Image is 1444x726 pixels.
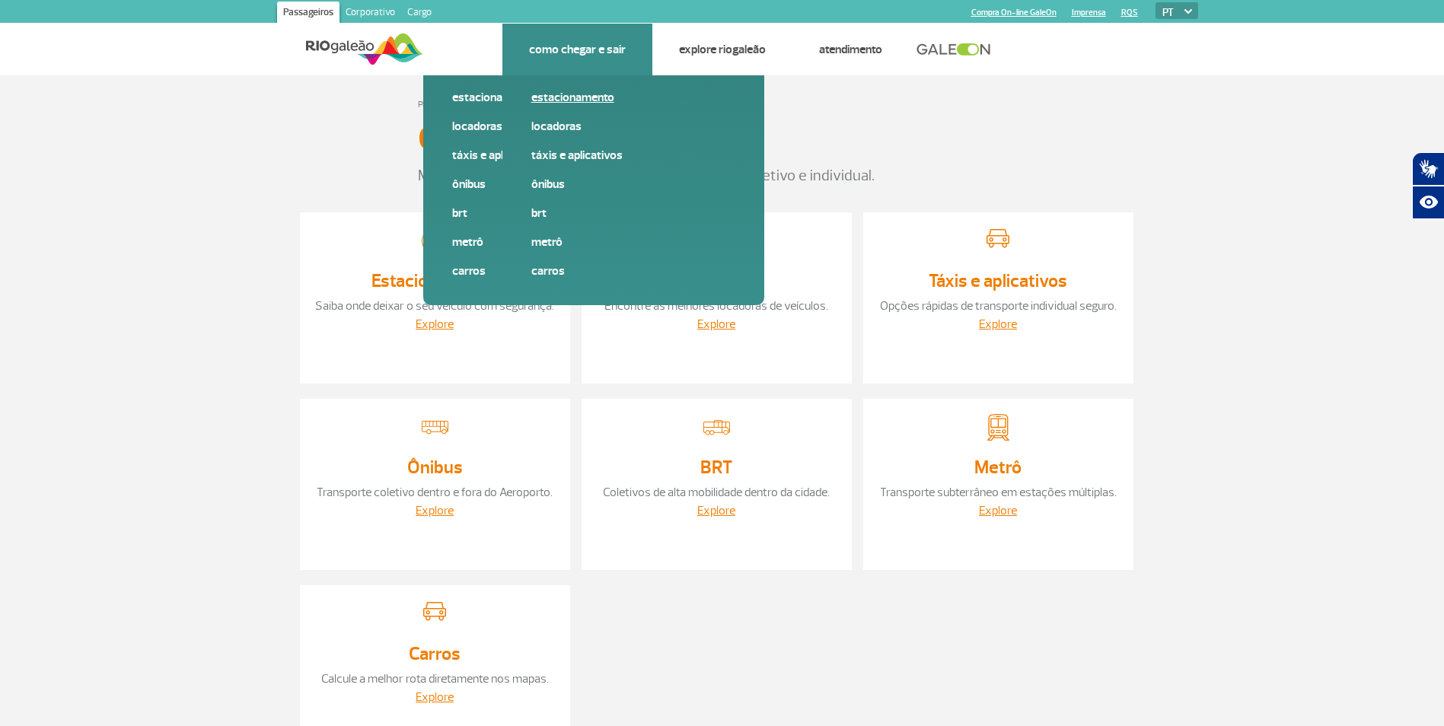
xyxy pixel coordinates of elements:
[452,234,656,250] a: Metrô
[531,263,735,279] a: Carros
[531,118,735,135] a: Locadoras
[603,485,830,500] a: Coletivos de alta mobilidade dentro da cidade.
[700,456,732,479] a: BRT
[697,503,735,518] a: Explore
[277,2,339,26] a: Passageiros
[317,485,553,500] a: Transporte coletivo dentro e fora do Aeroporto.
[416,317,454,332] a: Explore
[531,147,735,164] a: Táxis e aplicativos
[819,42,882,57] a: Atendimento
[971,8,1057,18] a: Compra On-line GaleOn
[416,503,454,518] a: Explore
[531,89,735,106] a: Estacionamento
[371,269,498,292] a: Estacionamento
[416,689,454,705] a: Explore
[452,263,656,279] a: Carros
[418,120,676,158] h3: Como chegar e sair
[974,456,1022,479] a: Metrô
[401,2,438,26] a: Cargo
[529,42,626,57] a: Como chegar e sair
[1072,8,1106,18] a: Imprensa
[418,164,1027,187] p: Mobilidade dentro e fora do Aeroporto. Transporte coletivo e individual.
[452,176,656,193] a: Ônibus
[880,298,1117,314] a: Opções rápidas de transporte individual seguro.
[407,456,463,479] a: Ônibus
[1412,186,1444,219] button: Abrir recursos assistivos.
[531,205,735,221] a: BRT
[452,205,656,221] a: BRT
[321,671,549,686] a: Calcule a melhor rota diretamente nos mapas.
[315,298,554,314] a: Saiba onde deixar o seu veículo com segurança.
[679,42,766,57] a: Explore RIOgaleão
[531,234,735,250] a: Metrô
[1412,152,1444,219] div: Plugin de acessibilidade da Hand Talk.
[1121,8,1138,18] a: RQS
[452,147,656,164] a: Táxis e aplicativos
[452,118,656,135] a: Locadoras
[409,642,461,665] a: Carros
[418,99,464,110] a: Página inicial
[604,298,828,314] a: Encontre as melhores locadoras de veículos.
[339,2,401,26] a: Corporativo
[697,317,735,332] a: Explore
[1412,152,1444,186] button: Abrir tradutor de língua de sinais.
[452,89,656,106] a: Estacionamento
[880,485,1117,500] a: Transporte subterrâneo em estações múltiplas.
[450,42,476,57] a: Voos
[979,317,1017,332] a: Explore
[929,269,1067,292] a: Táxis e aplicativos
[531,176,735,193] a: Ônibus
[979,503,1017,518] a: Explore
